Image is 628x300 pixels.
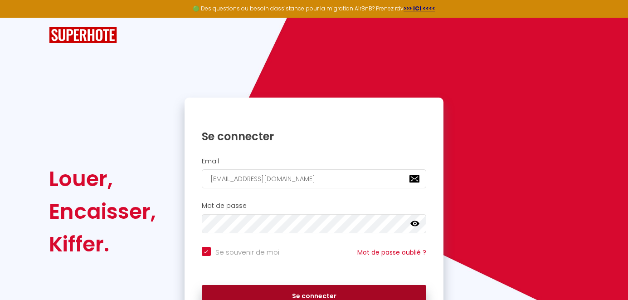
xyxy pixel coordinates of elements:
a: >>> ICI <<<< [404,5,435,12]
h2: Email [202,157,427,165]
img: SuperHote logo [49,27,117,44]
div: Encaisser, [49,195,156,228]
input: Ton Email [202,169,427,188]
a: Mot de passe oublié ? [357,248,426,257]
div: Louer, [49,162,156,195]
h2: Mot de passe [202,202,427,210]
h1: Se connecter [202,129,427,143]
div: Kiffer. [49,228,156,261]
